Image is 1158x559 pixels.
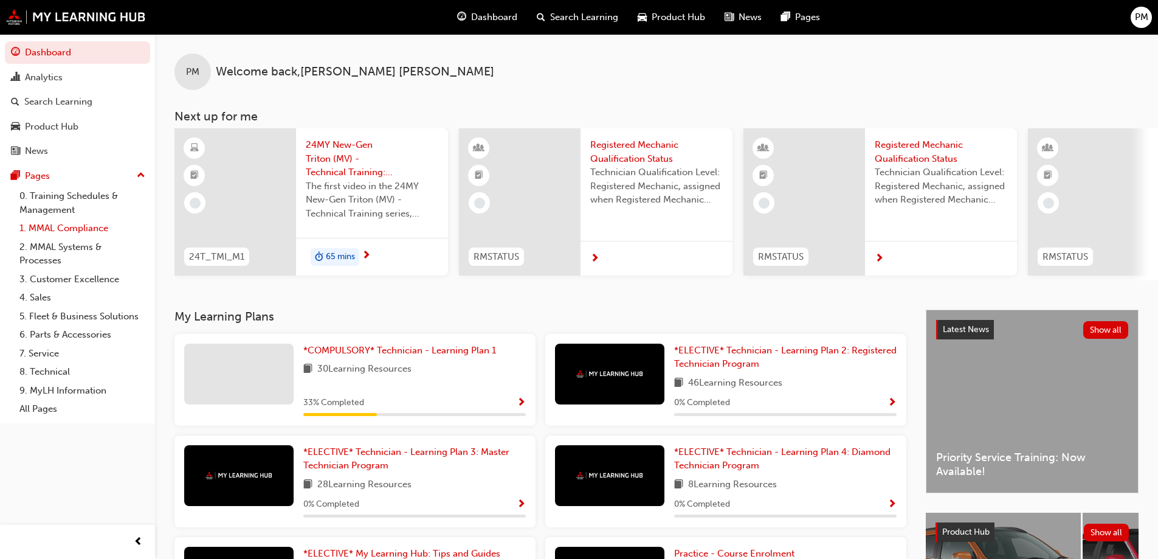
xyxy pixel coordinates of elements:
[216,65,494,79] span: Welcome back , [PERSON_NAME] [PERSON_NAME]
[474,198,485,209] span: learningRecordVerb_NONE-icon
[459,128,732,276] a: RMSTATUSRegistered Mechanic Qualification StatusTechnician Qualification Level: Registered Mechan...
[1084,524,1129,541] button: Show all
[190,198,201,209] span: learningRecordVerb_NONE-icon
[1044,168,1052,184] span: booktick-icon
[936,320,1128,339] a: Latest NewsShow all
[743,128,1017,276] a: RMSTATUSRegistered Mechanic Qualification StatusTechnician Qualification Level: Registered Mechan...
[674,548,794,559] span: Practice - Course Enrolment
[576,370,643,378] img: mmal
[517,395,526,411] button: Show Progress
[475,168,483,184] span: booktick-icon
[758,250,804,264] span: RMSTATUS
[759,141,768,156] span: learningResourceType_INSTRUCTOR_LED-icon
[315,249,323,265] span: duration-icon
[771,5,830,30] a: pages-iconPages
[781,10,790,25] span: pages-icon
[590,165,723,207] span: Technician Qualification Level: Registered Mechanic, assigned when Registered Mechanic modules ha...
[25,120,78,134] div: Product Hub
[474,250,519,264] span: RMSTATUS
[15,325,150,344] a: 6. Parts & Accessories
[11,72,20,83] span: chart-icon
[15,288,150,307] a: 4. Sales
[303,345,496,356] span: *COMPULSORY* Technician - Learning Plan 1
[5,39,150,165] button: DashboardAnalyticsSearch LearningProduct HubNews
[11,171,20,182] span: pages-icon
[5,41,150,64] a: Dashboard
[15,270,150,289] a: 3. Customer Excellence
[674,445,897,473] a: *ELECTIVE* Technician - Learning Plan 4: Diamond Technician Program
[190,168,199,184] span: booktick-icon
[15,307,150,326] a: 5. Fleet & Business Solutions
[550,10,618,24] span: Search Learning
[11,146,20,157] span: news-icon
[590,138,723,165] span: Registered Mechanic Qualification Status
[5,66,150,89] a: Analytics
[134,535,143,550] span: prev-icon
[15,400,150,418] a: All Pages
[317,477,412,493] span: 28 Learning Resources
[674,376,683,391] span: book-icon
[303,477,312,493] span: book-icon
[303,445,526,473] a: *ELECTIVE* Technician - Learning Plan 3: Master Technician Program
[652,10,705,24] span: Product Hub
[725,10,734,25] span: news-icon
[936,523,1129,542] a: Product HubShow all
[186,65,199,79] span: PM
[759,198,770,209] span: learningRecordVerb_NONE-icon
[1043,198,1054,209] span: learningRecordVerb_NONE-icon
[875,138,1007,165] span: Registered Mechanic Qualification Status
[795,10,820,24] span: Pages
[942,527,990,537] span: Product Hub
[174,128,448,276] a: 24T_TMI_M124MY New-Gen Triton (MV) - Technical Training: Video 1 of 3The first video in the 24MY ...
[517,499,526,510] span: Show Progress
[11,97,19,108] span: search-icon
[1043,250,1088,264] span: RMSTATUS
[475,141,483,156] span: learningResourceType_INSTRUCTOR_LED-icon
[447,5,527,30] a: guage-iconDashboard
[25,144,48,158] div: News
[189,250,244,264] span: 24T_TMI_M1
[1131,7,1152,28] button: PM
[303,396,364,410] span: 33 % Completed
[674,344,897,371] a: *ELECTIVE* Technician - Learning Plan 2: Registered Technician Program
[471,10,517,24] span: Dashboard
[674,477,683,493] span: book-icon
[15,238,150,270] a: 2. MMAL Systems & Processes
[517,398,526,409] span: Show Progress
[674,396,730,410] span: 0 % Completed
[1135,10,1148,24] span: PM
[926,310,1139,493] a: Latest NewsShow allPriority Service Training: Now Available!
[887,398,897,409] span: Show Progress
[887,395,897,411] button: Show Progress
[190,141,199,156] span: learningResourceType_ELEARNING-icon
[5,165,150,187] button: Pages
[943,324,989,335] span: Latest News
[205,471,272,479] img: mmal
[715,5,771,30] a: news-iconNews
[24,95,92,109] div: Search Learning
[628,5,715,30] a: car-iconProduct Hub
[674,345,897,370] span: *ELECTIVE* Technician - Learning Plan 2: Registered Technician Program
[303,548,500,559] span: *ELECTIVE* My Learning Hub: Tips and Guides
[6,9,146,25] img: mmal
[936,451,1128,478] span: Priority Service Training: Now Available!
[875,254,884,265] span: next-icon
[15,363,150,381] a: 8. Technical
[303,498,359,512] span: 0 % Completed
[5,116,150,138] a: Product Hub
[527,5,628,30] a: search-iconSearch Learning
[887,497,897,512] button: Show Progress
[303,362,312,377] span: book-icon
[674,498,730,512] span: 0 % Completed
[326,250,355,264] span: 65 mins
[1044,141,1052,156] span: learningResourceType_INSTRUCTOR_LED-icon
[457,10,466,25] span: guage-icon
[174,310,906,324] h3: My Learning Plans
[306,138,438,179] span: 24MY New-Gen Triton (MV) - Technical Training: Video 1 of 3
[517,497,526,512] button: Show Progress
[15,381,150,400] a: 9. MyLH Information
[25,169,50,183] div: Pages
[155,109,1158,123] h3: Next up for me
[739,10,762,24] span: News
